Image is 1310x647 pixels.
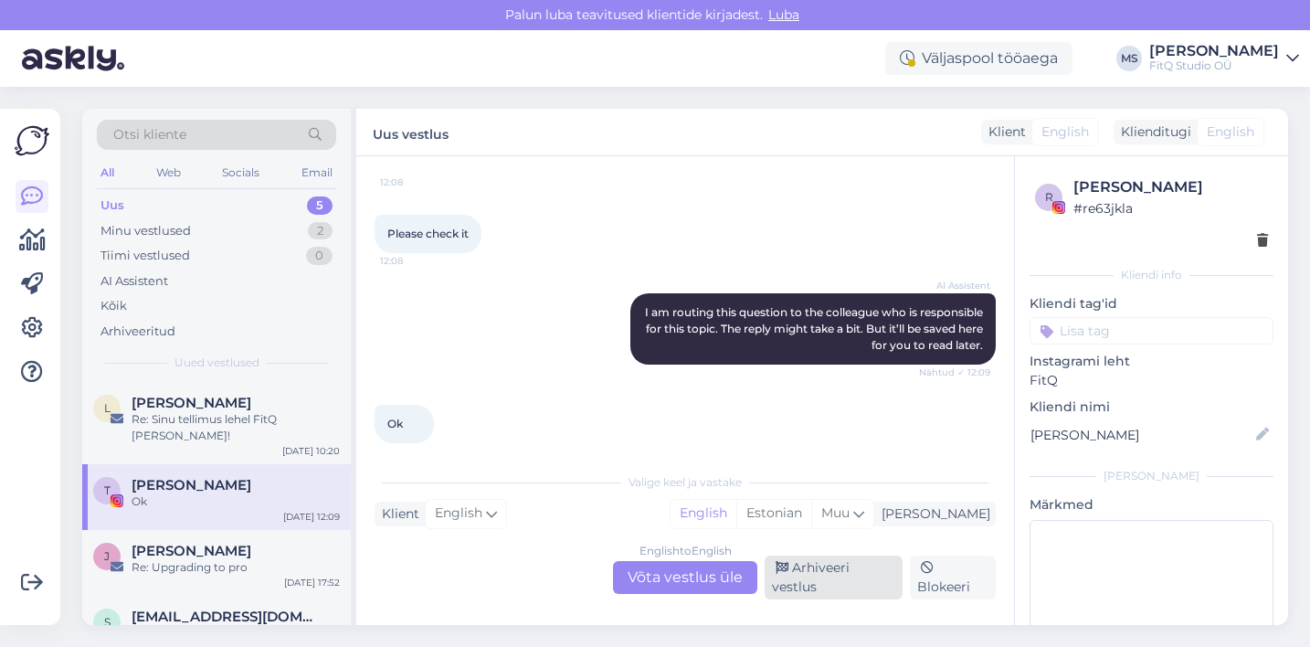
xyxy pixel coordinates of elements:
label: Uus vestlus [373,120,449,144]
div: English to English [639,543,732,559]
img: Askly Logo [15,123,49,158]
div: Arhiveeri vestlus [765,556,903,599]
div: All [97,161,118,185]
span: 12:08 [380,175,449,189]
span: Luba [763,6,805,23]
div: Tiimi vestlused [100,247,190,265]
div: [DATE] 10:20 [282,444,340,458]
div: Ok [132,493,340,510]
span: Ok [387,417,403,430]
span: I am routing this question to the colleague who is responsible for this topic. The reply might ta... [645,305,986,352]
span: Lija Ott [132,395,251,411]
span: Nähtud ✓ 12:09 [919,366,990,379]
div: 2 [308,222,333,240]
p: FitQ [1030,371,1273,390]
div: English [671,500,736,527]
span: English [1207,122,1254,142]
span: r [1045,190,1053,204]
div: Blokeeri [910,556,996,599]
div: MS [1116,46,1142,71]
div: Väljaspool tööaega [885,42,1072,75]
span: English [435,504,482,524]
span: Please check it [387,227,469,240]
div: [PERSON_NAME] [1030,468,1273,484]
div: [PERSON_NAME] [1073,176,1268,198]
div: [DATE] 12:09 [283,510,340,524]
p: Kliendi tag'id [1030,294,1273,313]
div: [PERSON_NAME] [874,504,990,524]
span: T [104,483,111,497]
div: # re63jkla [1073,198,1268,218]
input: Lisa tag [1030,317,1273,345]
p: Kliendi nimi [1030,398,1273,417]
span: J [104,549,110,563]
span: AI Assistent [922,279,990,292]
div: Kõik [100,297,127,315]
div: Email [298,161,336,185]
span: TARUN PHOGAT [132,477,251,493]
span: sirje.pajuri@gmail.com [132,609,322,625]
p: Instagrami leht [1030,352,1273,371]
div: Võta vestlus üle [613,561,757,594]
div: Estonian [736,500,811,527]
span: 12:09 [380,444,449,458]
div: 0 [306,247,333,265]
div: Uus [100,196,124,215]
span: 12:08 [380,254,449,268]
div: Minu vestlused [100,222,191,240]
span: s [104,615,111,629]
span: Muu [821,504,850,521]
div: Socials [218,161,263,185]
div: Klient [375,504,419,524]
div: [DATE] 17:52 [284,576,340,589]
div: FitQ Studio OÜ [1149,58,1279,73]
a: [PERSON_NAME]FitQ Studio OÜ [1149,44,1299,73]
span: Uued vestlused [174,355,259,371]
div: 5 [307,196,333,215]
div: Valige keel ja vastake [375,474,996,491]
p: Märkmed [1030,495,1273,514]
div: [PERSON_NAME] [1149,44,1279,58]
div: Arhiveeritud [100,323,175,341]
div: Web [153,161,185,185]
span: L [104,401,111,415]
span: Jarmo Takkinen [132,543,251,559]
input: Lisa nimi [1030,425,1252,445]
div: Kliendi info [1030,267,1273,283]
div: Re: Sinu tellimus lehel FitQ [PERSON_NAME]! [132,411,340,444]
div: Klient [981,122,1026,142]
div: Re: Upgrading to pro [132,559,340,576]
div: AI Assistent [100,272,168,291]
span: Otsi kliente [113,125,186,144]
span: English [1041,122,1089,142]
div: Klienditugi [1114,122,1191,142]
